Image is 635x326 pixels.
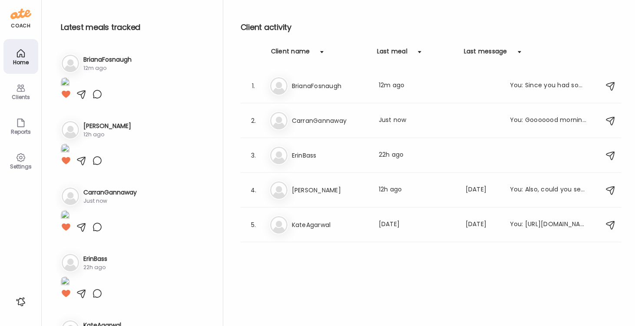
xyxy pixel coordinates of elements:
img: images%2Fmls5gikZwJfCZifiAnIYr4gr8zN2%2FdlPApH2Gtc5knWpgrFY3%2Fu37ivhXQCn9rzKyU8OQw_1080 [61,144,69,155]
div: [DATE] [466,185,499,195]
img: images%2FKkOFNasss1NKMjzDX2ZYA4Skty62%2F1lBtqYASFsfKjJQoBV0i%2Finh78zmBoK4iSzcb2Gvm_1080 [61,210,69,222]
div: Settings [5,164,36,169]
img: images%2FXKIh3wwHSkanieFEXC1qNVQ7J872%2FcftAOOFkBtpr1LwyttFv%2FrDAjZO70ubwhMP5qhewT_1080 [61,77,69,89]
img: bg-avatar-default.svg [62,55,79,72]
img: bg-avatar-default.svg [62,188,79,205]
div: Client name [271,47,310,61]
h3: BrianaFosnaugh [292,81,368,91]
h3: ErinBass [83,254,107,263]
div: You: Also, could you send me the name of your hormone supplement? Ty! [510,185,586,195]
h2: Latest meals tracked [61,21,209,34]
div: Home [5,59,36,65]
div: Reports [5,129,36,135]
img: bg-avatar-default.svg [62,254,79,271]
div: 12h ago [379,185,455,195]
h3: CarranGannaway [83,188,137,197]
img: bg-avatar-default.svg [62,121,79,138]
img: bg-avatar-default.svg [270,216,288,234]
div: 12m ago [379,81,455,91]
div: 3. [248,150,259,161]
h3: ErinBass [292,150,368,161]
div: 12m ago [83,64,132,72]
div: Last message [464,47,507,61]
div: 22h ago [379,150,455,161]
div: You: Since you had some extra carbs [DATE] with the beets, potato, bread, etc use that energy tow... [510,81,586,91]
div: 1. [248,81,259,91]
h2: Client activity [241,21,621,34]
div: 5. [248,220,259,230]
div: 12h ago [83,131,131,138]
div: You: Gooooood morning. How did [DATE] go? I hope you guys had a great time. I want you to track a... [510,115,586,126]
img: images%2FIFFD6Lp5OJYCWt9NgWjrgf5tujb2%2F3AP8aQNgaBZandmtBL00%2Fb3hFGyXhpVV2JzPQqAWn_1080 [61,277,69,288]
img: ate [10,7,31,21]
img: bg-avatar-default.svg [270,112,288,129]
div: Just now [83,197,137,205]
div: 4. [248,185,259,195]
img: bg-avatar-default.svg [270,77,288,95]
div: Just now [379,115,455,126]
h3: CarranGannaway [292,115,368,126]
h3: [PERSON_NAME] [292,185,368,195]
div: Clients [5,94,36,100]
h3: [PERSON_NAME] [83,122,131,131]
div: coach [11,22,30,30]
h3: KateAgarwal [292,220,368,230]
div: 2. [248,115,259,126]
div: 22h ago [83,263,107,271]
div: [DATE] [466,220,499,230]
div: You: [URL][DOMAIN_NAME][PERSON_NAME] [510,220,586,230]
div: [DATE] [379,220,455,230]
img: bg-avatar-default.svg [270,147,288,164]
h3: BrianaFosnaugh [83,55,132,64]
img: bg-avatar-default.svg [270,181,288,199]
div: Last meal [377,47,407,61]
